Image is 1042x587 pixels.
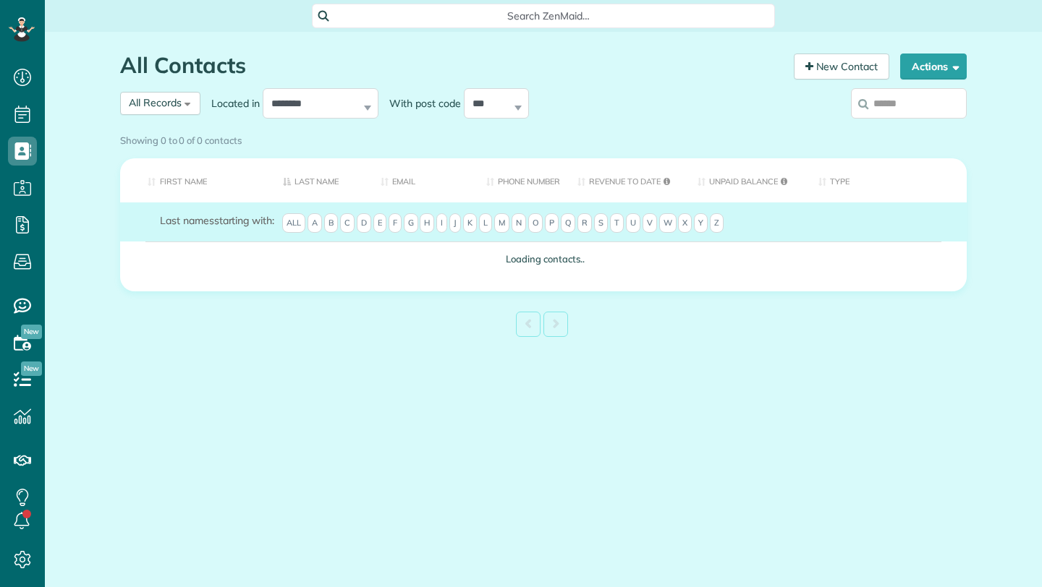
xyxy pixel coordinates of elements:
[687,158,808,202] th: Unpaid Balance: activate to sort column ascending
[528,213,543,233] span: O
[129,96,182,109] span: All Records
[282,213,305,233] span: All
[626,213,640,233] span: U
[808,158,967,202] th: Type: activate to sort column ascending
[373,213,386,233] span: E
[120,53,783,77] h1: All Contacts
[272,158,370,202] th: Last Name: activate to sort column descending
[404,213,418,233] span: G
[643,213,657,233] span: V
[494,213,509,233] span: M
[479,213,492,233] span: L
[420,213,434,233] span: H
[120,128,967,147] div: Showing 0 to 0 of 0 contacts
[561,213,575,233] span: Q
[545,213,559,233] span: P
[120,241,967,277] td: Loading contacts..
[659,213,677,233] span: W
[463,213,477,233] span: K
[694,213,708,233] span: Y
[120,158,272,202] th: First Name: activate to sort column ascending
[610,213,624,233] span: T
[200,96,263,111] label: Located in
[378,96,464,111] label: With post code
[308,213,322,233] span: A
[357,213,371,233] span: D
[21,325,42,339] span: New
[449,213,461,233] span: J
[678,213,692,233] span: X
[794,53,889,80] a: New Contact
[21,361,42,376] span: New
[900,53,967,80] button: Actions
[160,213,274,228] label: starting with:
[324,213,338,233] span: B
[577,213,592,233] span: R
[160,214,214,227] span: Last names
[710,213,724,233] span: Z
[340,213,355,233] span: C
[389,213,402,233] span: F
[436,213,447,233] span: I
[594,213,608,233] span: S
[475,158,567,202] th: Phone number: activate to sort column ascending
[567,158,687,202] th: Revenue to Date: activate to sort column ascending
[512,213,526,233] span: N
[370,158,475,202] th: Email: activate to sort column ascending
